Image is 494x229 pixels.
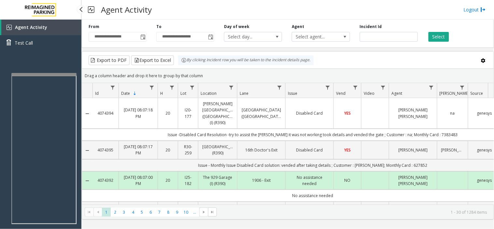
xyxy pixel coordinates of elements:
a: Collapse Details [82,178,92,183]
a: R30-259 [182,144,194,156]
img: infoIcon.svg [181,58,187,63]
span: YES [344,147,351,153]
label: Agent [292,24,304,30]
label: From [89,24,99,30]
a: Issue Filter Menu [323,83,332,92]
a: [GEOGRAPHIC_DATA] (R390) [202,144,233,156]
img: 'icon' [7,25,12,30]
span: Page 5 [137,208,146,217]
span: Location [201,91,217,96]
button: Select [429,32,449,42]
a: Lane Filter Menu [275,83,284,92]
a: Date Filter Menu [148,83,156,92]
a: Id Filter Menu [108,83,117,92]
a: [DATE] 08:07:17 PM [123,144,154,156]
h3: Agent Activity [98,2,155,18]
span: [PERSON_NAME] [440,91,469,96]
span: Page 7 [155,208,164,217]
a: 20 [162,147,174,153]
span: YES [344,110,351,116]
span: Page 3 [120,208,129,217]
span: Page 2 [111,208,120,217]
span: Toggle popup [139,32,146,41]
span: Lot [180,91,186,96]
span: Test Call [15,39,33,46]
span: Agent Activity [15,24,47,30]
a: 1906 - Exit [241,177,281,183]
a: H Filter Menu [168,83,176,92]
a: na [441,110,464,116]
span: Issue [288,91,297,96]
a: Disabled Card [289,110,330,116]
a: Location Filter Menu [227,83,236,92]
a: Agent Filter Menu [427,83,436,92]
a: [DATE] 08:07:00 PM [123,174,154,187]
a: YES [338,110,357,116]
a: I25-182 [182,174,194,187]
span: Sortable [132,91,137,96]
kendo-pager-info: 1 - 30 of 1284 items [221,209,487,215]
span: Id [95,91,99,96]
a: [PERSON_NAME][GEOGRAPHIC_DATA] ([GEOGRAPHIC_DATA]) (I) (R390) [202,101,233,126]
span: Select agent... [292,32,338,41]
a: Vend Filter Menu [351,83,360,92]
a: The 929 Garage (I) (R390) [202,174,233,187]
a: 4074392 [96,177,115,183]
a: [PERSON_NAME] [PERSON_NAME] [393,107,433,119]
div: By clicking Incident row you will be taken to the incident details page. [178,55,314,65]
span: Page 4 [129,208,137,217]
span: Go to the next page [199,208,208,217]
span: Agent [391,91,402,96]
span: Toggle popup [207,32,214,41]
a: [PERSON_NAME] [393,147,433,153]
button: Export to PDF [89,55,130,65]
span: Source [471,91,483,96]
span: Page 8 [164,208,173,217]
span: Page 9 [173,208,181,217]
a: Lot Filter Menu [188,83,197,92]
a: 16th Doctor's Exit [241,147,281,153]
a: 4074394 [96,110,115,116]
a: Agent Activity [1,20,81,35]
span: Date [121,91,130,96]
span: Select day... [224,32,270,41]
a: I20-177 [182,107,194,119]
span: Page 11 [191,208,199,217]
a: Parker Filter Menu [458,83,467,92]
a: [DATE] 08:07:18 PM [123,107,154,119]
label: Day of week [224,24,249,30]
span: NO [345,178,351,183]
div: Data table [82,83,494,205]
a: Video Filter Menu [379,83,388,92]
span: Go to the last page [208,208,217,217]
a: Collapse Details [82,148,92,153]
img: logout [481,6,486,13]
span: Lane [240,91,248,96]
label: Incident Id [360,24,382,30]
a: Logout [464,6,486,13]
a: 20 [162,177,174,183]
a: [GEOGRAPHIC_DATA] ([GEOGRAPHIC_DATA]) [241,107,281,119]
span: Page 10 [182,208,191,217]
span: H [160,91,163,96]
button: Export to Excel [131,55,174,65]
a: 4074395 [96,147,115,153]
span: Page 6 [146,208,155,217]
div: Drag a column header and drop it here to group by that column [82,70,494,81]
a: NO [338,177,357,183]
span: Vend [336,91,346,96]
a: No assistance needed [289,174,330,187]
label: To [156,24,162,30]
img: pageIcon [88,2,94,18]
span: Go to the last page [210,209,215,215]
a: Collapse Details [82,111,92,116]
a: 20 [162,110,174,116]
a: [PERSON_NAME] [PERSON_NAME] [393,174,433,187]
a: [PERSON_NAME] [441,147,464,153]
span: Page 1 [102,208,111,217]
a: YES [338,147,357,153]
span: Video [364,91,374,96]
span: Go to the next page [201,209,206,215]
a: Disabled Card [289,147,330,153]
